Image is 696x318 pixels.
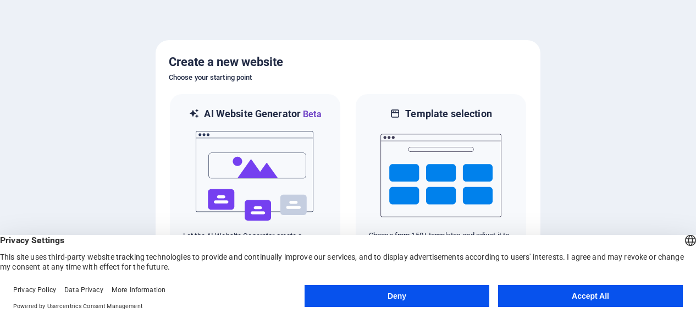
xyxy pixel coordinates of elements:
div: Template selectionChoose from 150+ templates and adjust it to you needs. [355,93,527,265]
img: ai [195,121,316,231]
span: Beta [301,109,322,119]
h6: Template selection [405,107,491,120]
p: Let the AI Website Generator create a website based on your input. [183,231,327,251]
h6: AI Website Generator [204,107,321,121]
p: Choose from 150+ templates and adjust it to you needs. [369,231,513,250]
h5: Create a new website [169,53,527,71]
h6: Choose your starting point [169,71,527,84]
div: AI Website GeneratorBetaaiLet the AI Website Generator create a website based on your input. [169,93,341,265]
